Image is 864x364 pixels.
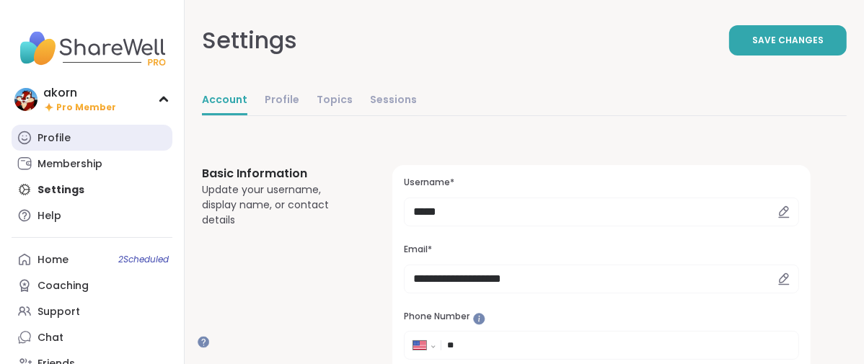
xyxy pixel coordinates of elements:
[12,203,172,228] a: Help
[202,23,297,58] div: Settings
[38,331,63,345] div: Chat
[38,131,71,146] div: Profile
[12,151,172,177] a: Membership
[12,324,172,350] a: Chat
[12,298,172,324] a: Support
[38,279,89,293] div: Coaching
[14,88,38,111] img: akorn
[202,165,358,182] h3: Basic Information
[56,102,116,114] span: Pro Member
[317,86,353,115] a: Topics
[404,177,799,189] h3: Username*
[12,125,172,151] a: Profile
[118,254,169,265] span: 2 Scheduled
[729,25,847,56] button: Save Changes
[752,34,824,47] span: Save Changes
[473,313,485,325] iframe: Spotlight
[12,247,172,272] a: Home2Scheduled
[38,305,80,319] div: Support
[265,86,299,115] a: Profile
[38,209,61,223] div: Help
[12,272,172,298] a: Coaching
[198,336,209,347] iframe: Spotlight
[404,311,799,323] h3: Phone Number
[43,85,116,101] div: akorn
[38,253,69,267] div: Home
[404,244,799,256] h3: Email*
[370,86,417,115] a: Sessions
[202,182,358,228] div: Update your username, display name, or contact details
[38,157,102,172] div: Membership
[202,86,247,115] a: Account
[12,23,172,74] img: ShareWell Nav Logo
